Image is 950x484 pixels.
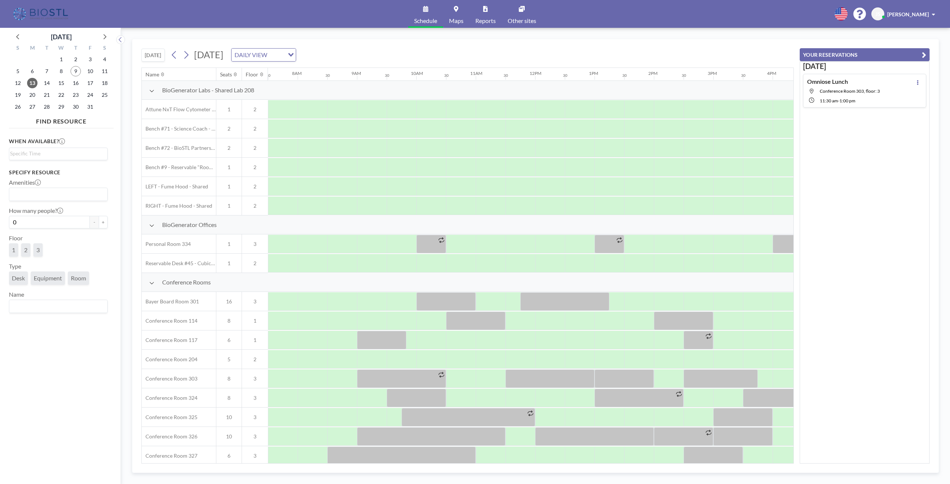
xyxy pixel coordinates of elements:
span: Conference Room 114 [142,317,197,324]
button: + [99,216,108,228]
button: - [90,216,99,228]
span: 1 [216,183,242,190]
span: 2 [242,125,268,132]
span: Tuesday, October 14, 2025 [42,78,52,88]
div: 30 [622,73,627,78]
span: 3 [242,433,268,440]
span: 1 [242,337,268,343]
div: 30 [741,73,746,78]
span: Reservable Desk #45 - Cubicle Area (Office 206) [142,260,216,267]
span: 2 [242,164,268,171]
input: Search for option [10,149,103,158]
span: Conference Room 117 [142,337,197,343]
div: Search for option [232,49,296,61]
span: Sunday, October 26, 2025 [13,102,23,112]
div: 30 [682,73,686,78]
div: 11AM [470,70,482,76]
span: Monday, October 27, 2025 [27,102,37,112]
span: 10 [216,414,242,421]
span: DAILY VIEW [233,50,269,60]
span: 3 [242,375,268,382]
div: T [68,44,83,53]
h4: FIND RESOURCE [9,115,114,125]
div: 4PM [767,70,776,76]
div: 12PM [530,70,541,76]
span: 3 [242,452,268,459]
span: Bayer Board Room 301 [142,298,199,305]
span: Saturday, October 25, 2025 [99,90,110,100]
span: 2 [242,183,268,190]
span: 6 [216,337,242,343]
span: Wednesday, October 29, 2025 [56,102,66,112]
div: 30 [563,73,567,78]
h3: Specify resource [9,169,108,176]
span: Conference Rooms [162,279,211,286]
span: Desk [12,274,25,281]
span: 1 [216,164,242,171]
span: 8 [216,375,242,382]
span: 2 [242,145,268,151]
button: YOUR RESERVATIONS [800,48,930,61]
div: 30 [266,73,271,78]
span: 3 [36,246,40,253]
span: Conference Room 303, floor: 3 [820,88,880,94]
span: 2 [216,125,242,132]
span: 3 [242,414,268,421]
span: 3 [242,395,268,401]
div: Name [145,71,159,78]
span: Saturday, October 11, 2025 [99,66,110,76]
span: 8 [216,395,242,401]
span: Conference Room 325 [142,414,197,421]
span: Sunday, October 12, 2025 [13,78,23,88]
span: 16 [216,298,242,305]
span: 2 [242,106,268,113]
div: 10AM [411,70,423,76]
span: [DATE] [194,49,223,60]
span: Reports [475,18,496,24]
div: T [40,44,54,53]
span: Saturday, October 18, 2025 [99,78,110,88]
span: Other sites [508,18,536,24]
div: 1PM [589,70,598,76]
span: Attune NxT Flow Cytometer - Bench #25 [142,106,216,113]
span: Thursday, October 23, 2025 [71,90,81,100]
span: LEFT - Fume Hood - Shared [142,183,208,190]
span: Room [71,274,86,281]
label: Type [9,263,21,270]
span: Wednesday, October 15, 2025 [56,78,66,88]
span: Equipment [34,274,62,281]
div: 30 [385,73,389,78]
div: Search for option [9,300,107,313]
span: Friday, October 17, 2025 [85,78,95,88]
span: 8 [216,317,242,324]
span: Friday, October 10, 2025 [85,66,95,76]
span: 11:30 AM [820,98,838,103]
span: Wednesday, October 8, 2025 [56,66,66,76]
span: Conference Room 204 [142,356,197,363]
div: 9AM [351,70,361,76]
span: [PERSON_NAME] [887,11,929,17]
span: Tuesday, October 7, 2025 [42,66,52,76]
span: Saturday, October 4, 2025 [99,54,110,65]
span: 1:00 PM [839,98,855,103]
span: Friday, October 3, 2025 [85,54,95,65]
span: Conference Room 327 [142,452,197,459]
span: Monday, October 6, 2025 [27,66,37,76]
span: Wednesday, October 22, 2025 [56,90,66,100]
div: 30 [325,73,330,78]
input: Search for option [10,302,103,311]
div: 30 [504,73,508,78]
span: Friday, October 24, 2025 [85,90,95,100]
label: Floor [9,234,23,242]
label: Amenities [9,179,41,186]
span: Conference Room 326 [142,433,197,440]
span: 6 [216,452,242,459]
span: Sunday, October 19, 2025 [13,90,23,100]
span: Sunday, October 5, 2025 [13,66,23,76]
span: 10 [216,433,242,440]
span: Bench #72 - BioSTL Partnerships & Apprenticeships Bench [142,145,216,151]
span: Bench #9 - Reservable "RoomZilla" Bench [142,164,216,171]
span: Thursday, October 16, 2025 [71,78,81,88]
div: Floor [246,71,258,78]
span: Monday, October 13, 2025 [27,78,37,88]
